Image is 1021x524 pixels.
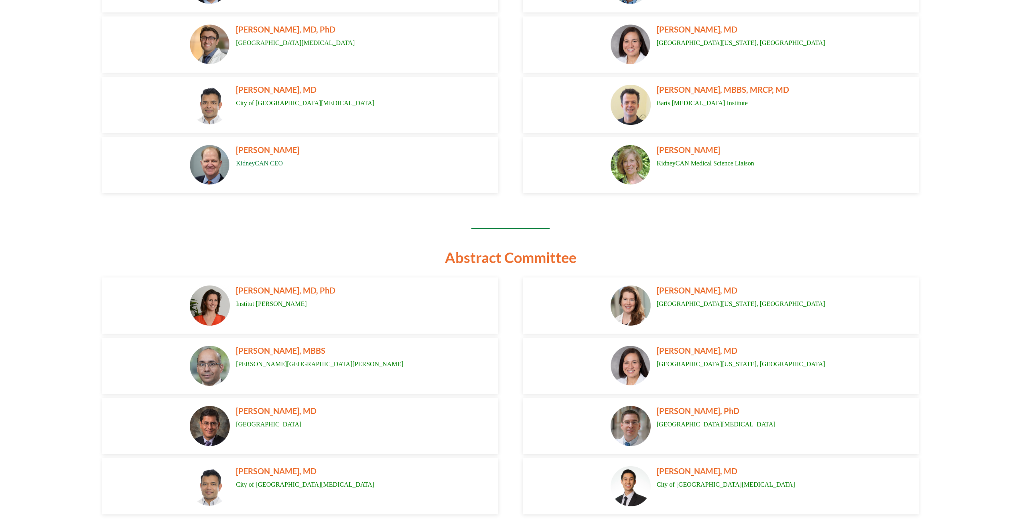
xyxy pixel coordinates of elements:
span: [GEOGRAPHIC_DATA][MEDICAL_DATA] [657,421,775,428]
span: [PERSON_NAME], MBBS [236,346,325,355]
span: KidneyCAN CEO [236,160,283,167]
span: [PERSON_NAME], MD [657,346,737,355]
span: [PERSON_NAME], MD, PhD [236,24,335,34]
span: [PERSON_NAME], MD [657,285,737,295]
span: [GEOGRAPHIC_DATA][MEDICAL_DATA] [236,39,355,46]
span: [GEOGRAPHIC_DATA][US_STATE], [GEOGRAPHIC_DATA] [657,300,825,307]
span: [PERSON_NAME], MBBS, MRCP, MD [657,85,789,94]
span: [GEOGRAPHIC_DATA][US_STATE], [GEOGRAPHIC_DATA] [657,39,825,46]
img: Brad McGregor [190,406,230,446]
span: [PERSON_NAME], MD, PhD [236,285,335,295]
div: Abstract Committee [294,249,727,266]
span: [PERSON_NAME] [657,145,720,155]
span: [PERSON_NAME][GEOGRAPHIC_DATA][PERSON_NAME] [236,361,403,367]
span: City of [GEOGRAPHIC_DATA][MEDICAL_DATA] [236,100,374,106]
span: [PERSON_NAME] [236,145,299,155]
span: Barts [MEDICAL_DATA] Institute [657,100,748,106]
span: [PERSON_NAME], MD [236,85,317,94]
img: David Braun [190,285,230,326]
span: [PERSON_NAME], MD [236,406,317,416]
span: [PERSON_NAME], MD [657,466,737,476]
span: [GEOGRAPHIC_DATA] [236,421,301,428]
span: City of [GEOGRAPHIC_DATA][MEDICAL_DATA] [236,481,374,488]
span: Institut [PERSON_NAME] [236,300,307,307]
span: [PERSON_NAME], MD [236,466,317,476]
span: [PERSON_NAME], PhD [657,406,739,416]
span: [GEOGRAPHIC_DATA][US_STATE], [GEOGRAPHIC_DATA] [657,361,825,367]
img: Thomas Powles [611,85,651,125]
span: [PERSON_NAME], MD [657,24,737,34]
img: Brad McGregor [190,346,230,386]
img: David Braun [190,24,230,65]
img: Brad McGregor [611,466,651,506]
img: Brad McGregor [611,406,651,446]
span: KidneyCAN Medical Science Liaison [657,160,754,167]
span: City of [GEOGRAPHIC_DATA][MEDICAL_DATA] [657,481,795,488]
